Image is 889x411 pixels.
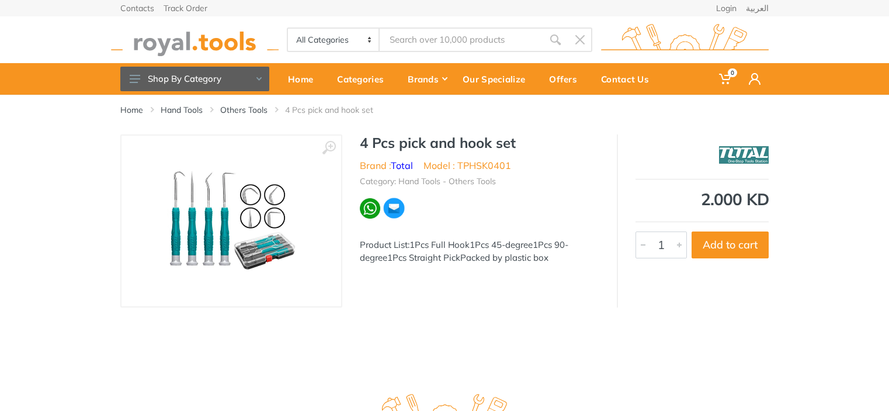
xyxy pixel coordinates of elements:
a: Home [280,63,329,95]
div: Home [280,67,329,91]
img: Royal Tools - 4 Pcs pick and hook set [158,147,305,295]
a: العربية [746,4,769,12]
a: Offers [541,63,593,95]
a: Home [120,104,143,116]
img: royal.tools Logo [601,24,769,56]
div: 2.000 KD [636,191,769,208]
div: Our Specialize [454,67,541,91]
a: 0 [711,63,741,95]
li: Brand : [360,158,413,172]
div: Contact Us [593,67,665,91]
li: Model : TPHSK0401 [423,158,511,172]
a: Hand Tools [161,104,203,116]
h1: 4 Pcs pick and hook set [360,134,599,151]
img: royal.tools Logo [111,24,279,56]
div: Offers [541,67,593,91]
button: Add to cart [692,232,769,258]
a: Our Specialize [454,63,541,95]
img: ma.webp [383,197,405,220]
a: Categories [329,63,400,95]
a: Login [716,4,737,12]
div: Brands [400,67,454,91]
a: Contacts [120,4,154,12]
nav: breadcrumb [120,104,769,116]
div: Categories [329,67,400,91]
a: Contact Us [593,63,665,95]
img: wa.webp [360,198,380,219]
img: Total [719,140,769,170]
li: 4 Pcs pick and hook set [285,104,391,116]
select: Category [288,29,380,51]
a: Track Order [164,4,207,12]
input: Site search [380,27,543,52]
a: Total [391,160,413,171]
button: Shop By Category [120,67,269,91]
a: Others Tools [220,104,268,116]
span: 0 [728,68,737,77]
li: Category: Hand Tools - Others Tools [360,175,496,188]
div: Product List:1Pcs Full Hook1Pcs 45-degree1Pcs 90-degree1Pcs Straight PickPacked by plastic box [360,239,599,265]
